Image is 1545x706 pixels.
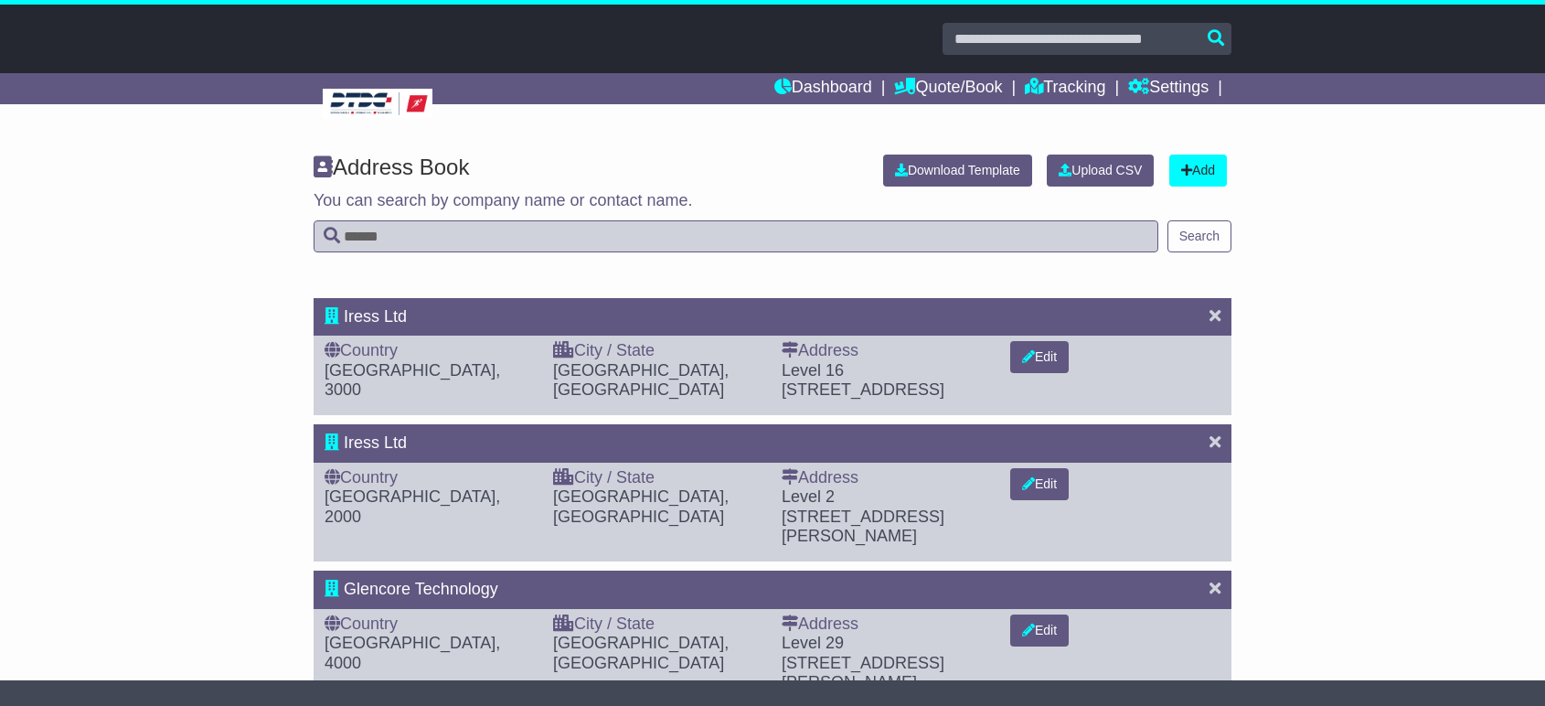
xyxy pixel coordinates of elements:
[894,73,1002,104] a: Quote/Book
[782,615,992,635] div: Address
[314,191,1231,211] p: You can search by company name or contact name.
[1010,341,1069,373] button: Edit
[1047,155,1154,187] a: Upload CSV
[344,580,498,598] span: Glencore Technology
[304,155,869,187] div: Address Book
[1010,615,1069,647] button: Edit
[782,361,844,380] span: Level 16
[344,433,407,452] span: Iress Ltd
[782,341,992,361] div: Address
[1167,220,1231,252] button: Search
[553,634,729,672] span: [GEOGRAPHIC_DATA], [GEOGRAPHIC_DATA]
[325,634,500,672] span: [GEOGRAPHIC_DATA], 4000
[325,361,500,400] span: [GEOGRAPHIC_DATA], 3000
[553,487,729,526] span: [GEOGRAPHIC_DATA], [GEOGRAPHIC_DATA]
[1169,155,1227,187] a: Add
[1025,73,1105,104] a: Tracking
[782,468,992,488] div: Address
[344,307,407,326] span: Iress Ltd
[883,155,1032,187] a: Download Template
[553,468,763,488] div: City / State
[553,341,763,361] div: City / State
[325,487,500,526] span: [GEOGRAPHIC_DATA], 2000
[782,654,944,692] span: [STREET_ADDRESS][PERSON_NAME]
[553,361,729,400] span: [GEOGRAPHIC_DATA], [GEOGRAPHIC_DATA]
[1128,73,1209,104] a: Settings
[774,73,872,104] a: Dashboard
[782,487,835,506] span: Level 2
[782,508,944,546] span: [STREET_ADDRESS][PERSON_NAME]
[782,634,844,652] span: Level 29
[782,380,944,399] span: [STREET_ADDRESS]
[325,615,535,635] div: Country
[1010,468,1069,500] button: Edit
[325,341,535,361] div: Country
[553,615,763,635] div: City / State
[325,468,535,488] div: Country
